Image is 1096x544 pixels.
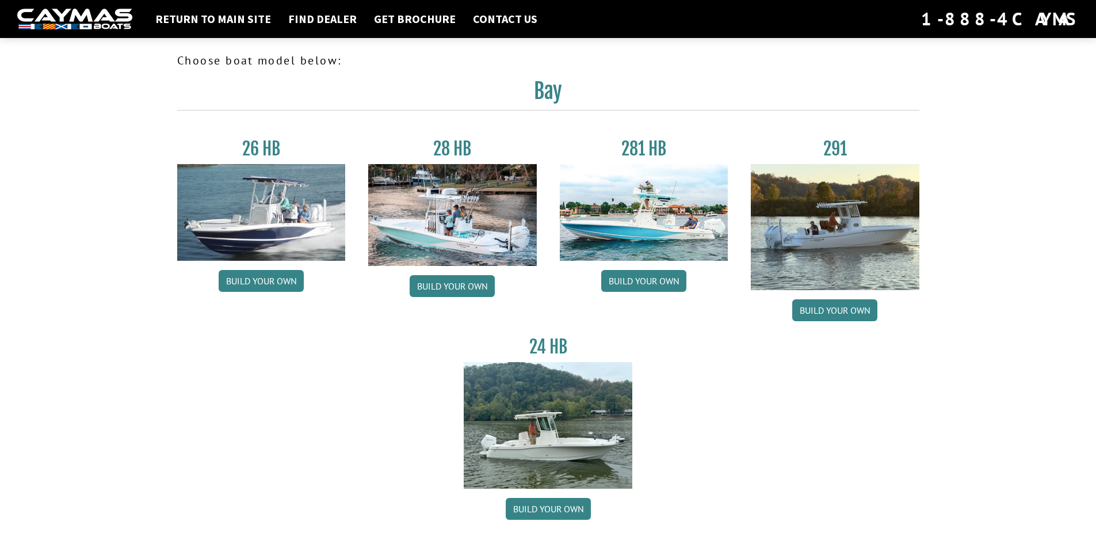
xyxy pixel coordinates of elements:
a: Build your own [410,275,495,297]
p: Choose boat model below: [177,52,919,69]
h3: 28 HB [368,138,537,159]
a: Build your own [792,299,877,321]
a: Build your own [219,270,304,292]
a: Contact Us [467,12,543,26]
h3: 24 HB [464,336,632,357]
h3: 26 HB [177,138,346,159]
h3: 281 HB [560,138,728,159]
a: Get Brochure [368,12,461,26]
a: Return to main site [150,12,277,26]
a: Build your own [506,498,591,520]
img: 26_new_photo_resized.jpg [177,164,346,261]
img: white-logo-c9c8dbefe5ff5ceceb0f0178aa75bf4bb51f6bca0971e226c86eb53dfe498488.png [17,9,132,30]
img: 28-hb-twin.jpg [560,164,728,261]
div: 1-888-4CAYMAS [921,6,1079,32]
a: Build your own [601,270,686,292]
a: Find Dealer [282,12,362,26]
h2: Bay [177,78,919,111]
img: 28_hb_thumbnail_for_caymas_connect.jpg [368,164,537,266]
img: 24_HB_thumbnail.jpg [464,362,632,488]
img: 291_Thumbnail.jpg [751,164,919,290]
h3: 291 [751,138,919,159]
